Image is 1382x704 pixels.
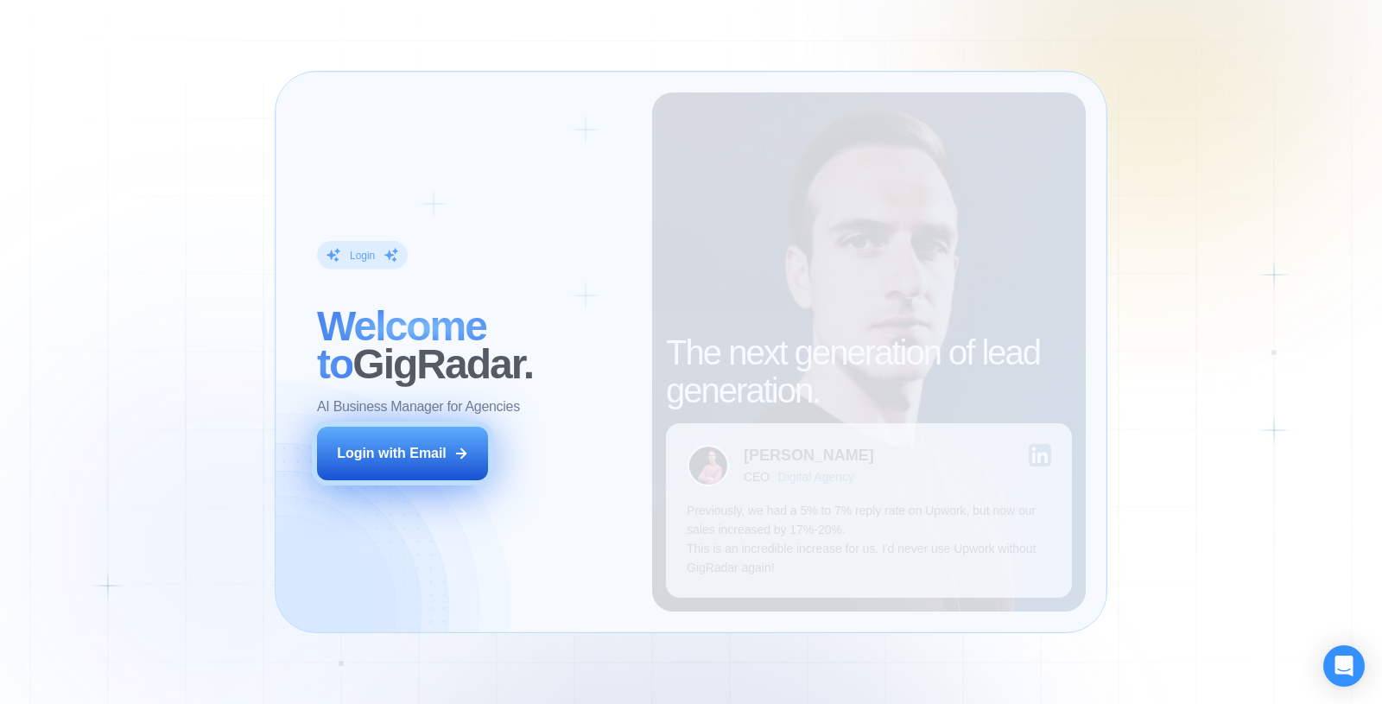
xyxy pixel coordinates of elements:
p: AI Business Manager for Agencies [317,397,520,416]
h2: The next generation of lead generation. [666,333,1071,409]
div: [PERSON_NAME] [744,447,874,463]
h2: ‍ GigRadar. [317,308,631,384]
span: Welcome to [317,303,486,387]
div: Login [350,248,375,262]
div: Login with Email [337,444,447,463]
div: Digital Agency [778,470,854,484]
p: Previously, we had a 5% to 7% reply rate on Upwork, but now our sales increased by 17%-20%. This ... [687,501,1050,577]
button: Login with Email [317,427,488,480]
div: Open Intercom Messenger [1323,645,1365,687]
div: CEO [744,470,769,484]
